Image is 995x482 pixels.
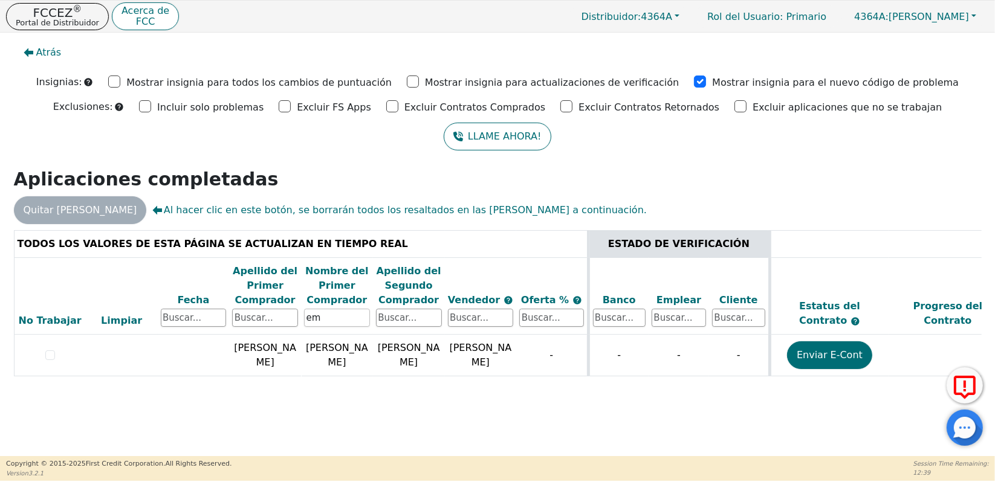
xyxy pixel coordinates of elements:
span: Vendedor [448,294,504,306]
button: FCCEZ®Portal de Distribuidor [6,3,109,30]
div: ESTADO DE VERIFICACIÓN [593,237,765,251]
span: Oferta % [521,294,572,306]
div: Apellido del Segundo Comprador [376,264,442,307]
p: Session Time Remaining: [913,459,989,468]
p: FCC [122,17,169,27]
span: - [549,349,553,361]
td: [PERSON_NAME] [301,335,373,376]
div: Cliente [712,293,765,307]
button: Acerca deFCC [112,2,179,31]
input: Buscar... [161,309,227,327]
button: LLAME AHORA! [444,123,551,150]
p: Acerca de [122,6,169,16]
span: Distribuidor: [582,11,641,22]
div: No Trabajar [18,313,83,328]
input: Buscar... [448,309,514,327]
p: Copyright © 2015- 2025 First Credit Corporation. [6,459,232,469]
p: Version 3.2.1 [6,469,232,478]
p: Exclusiones: [53,100,113,114]
input: Buscar... [519,309,583,327]
p: FCCEZ [16,7,99,19]
span: Rol del Usuario : [707,11,783,22]
p: Excluir Contratos Retornados [579,100,719,115]
span: Atrás [36,45,62,60]
button: Atrás [14,39,71,66]
p: Incluir solo problemas [157,100,264,115]
sup: ® [73,4,82,14]
span: Estatus del Contrato [799,300,860,326]
p: 12:39 [913,468,989,477]
p: Excluir FS Apps [297,100,371,115]
div: Emplear [652,293,706,307]
span: All Rights Reserved. [165,460,232,468]
p: Portal de Distribuidor [16,19,99,27]
div: Nombre del Primer Comprador [304,264,370,307]
input: Buscar... [232,309,298,327]
input: Buscar... [652,309,706,327]
p: Excluir aplicaciones que no se trabajan [753,100,942,115]
td: [PERSON_NAME] [373,335,445,376]
td: [PERSON_NAME] [229,335,301,376]
strong: Aplicaciones completadas [14,169,279,190]
td: - [709,335,770,376]
p: Mostrar insignia para todos los cambios de puntuación [126,76,392,90]
p: Mostrar insignia para actualizaciones de verificación [425,76,679,90]
p: Primario [695,5,838,28]
a: Rol del Usuario: Primario [695,5,838,28]
p: Mostrar insignia para el nuevo código de problema [712,76,959,90]
button: Distribuidor:4364A [569,7,693,26]
div: Limpiar [89,313,155,328]
input: Buscar... [712,309,765,327]
input: Buscar... [304,309,370,327]
span: [PERSON_NAME] [450,342,512,368]
button: Reportar Error a FCC [947,367,983,403]
div: Apellido del Primer Comprador [232,264,298,307]
td: - [649,335,709,376]
div: TODOS LOS VALORES DE ESTA PÁGINA SE ACTUALIZAN EN TIEMPO REAL [18,237,584,251]
span: [PERSON_NAME] [854,11,969,22]
button: Enviar E-Cont [787,341,872,369]
td: - [588,335,649,376]
span: 4364A: [854,11,889,22]
button: 4364A:[PERSON_NAME] [841,7,989,26]
p: Insignias: [36,75,82,89]
input: Buscar... [593,309,646,327]
input: Buscar... [376,309,442,327]
span: Al hacer clic en este botón, se borrarán todos los resaltados en las [PERSON_NAME] a continuación. [152,203,647,217]
p: Excluir Contratos Comprados [404,100,545,115]
span: 4364A [582,11,672,22]
div: Banco [593,293,646,307]
div: Fecha [161,293,227,307]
